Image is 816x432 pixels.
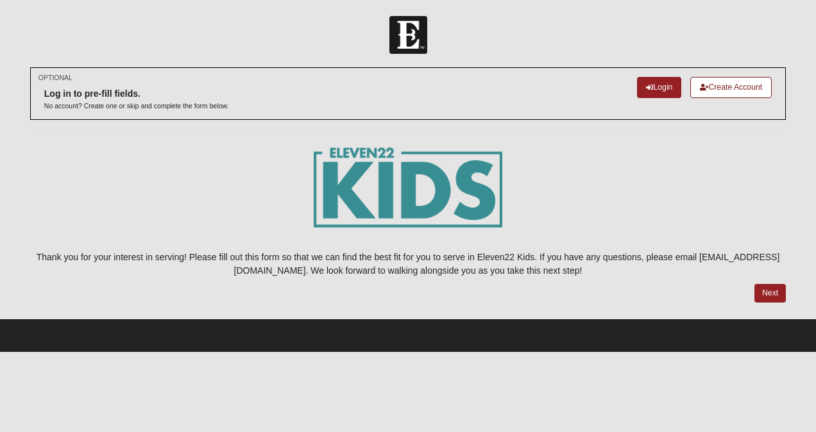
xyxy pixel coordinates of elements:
[690,77,772,98] a: Create Account
[38,73,72,83] small: OPTIONAL
[754,284,786,303] a: Next
[30,251,786,278] p: Thank you for your interest in serving! Please fill out this form so that we can find the best fi...
[389,16,427,54] img: Church of Eleven22 Logo
[44,101,229,111] p: No account? Create one or skip and complete the form below.
[637,77,681,98] a: Login
[44,88,229,99] h6: Log in to pre-fill fields.
[314,146,503,244] img: E22_kids_logogrn-01.png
